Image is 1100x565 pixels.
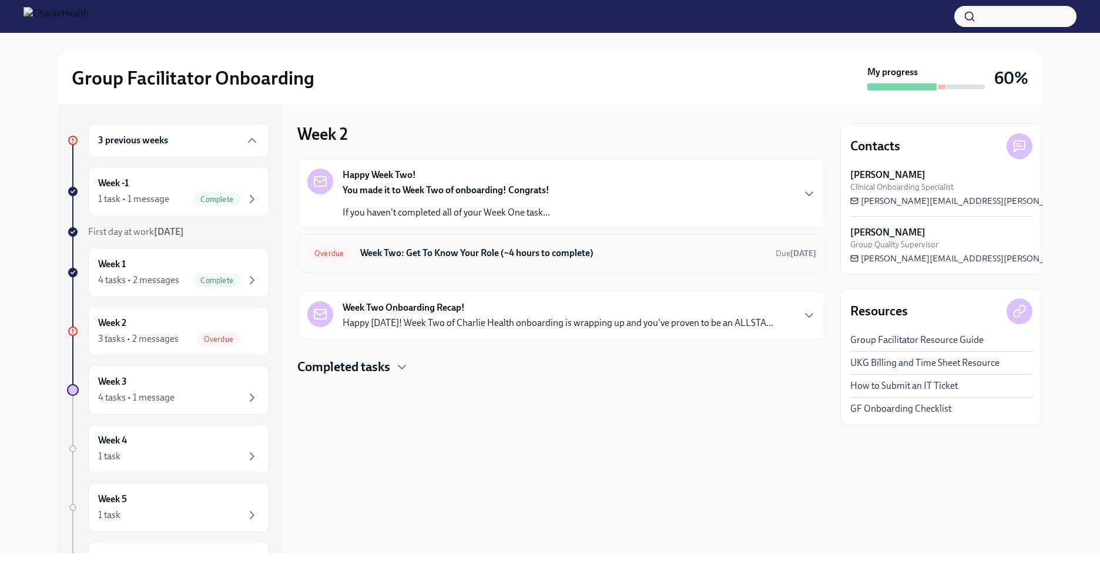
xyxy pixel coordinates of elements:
[72,66,314,90] h2: Group Facilitator Onboarding
[98,332,179,345] div: 3 tasks • 2 messages
[850,379,958,392] a: How to Submit an IT Ticket
[24,7,89,26] img: CharlieHealth
[867,66,918,79] strong: My progress
[98,274,179,287] div: 4 tasks • 2 messages
[67,167,269,216] a: Week -11 task • 1 messageComplete
[297,358,390,376] h4: Completed tasks
[790,248,816,258] strong: [DATE]
[343,301,465,314] strong: Week Two Onboarding Recap!
[850,334,984,347] a: Group Facilitator Resource Guide
[343,184,549,196] strong: You made it to Week Two of onboarding! Congrats!
[98,134,168,147] h6: 3 previous weeks
[193,195,240,204] span: Complete
[98,193,169,206] div: 1 task • 1 message
[307,244,816,263] a: OverdueWeek Two: Get To Know Your Role (~4 hours to complete)Due[DATE]
[98,493,127,506] h6: Week 5
[297,358,826,376] div: Completed tasks
[850,226,925,239] strong: [PERSON_NAME]
[776,248,816,258] span: Due
[67,307,269,356] a: Week 23 tasks • 2 messagesOverdue
[98,258,126,271] h6: Week 1
[98,391,175,404] div: 4 tasks • 1 message
[193,276,240,285] span: Complete
[343,317,773,329] p: Happy [DATE]! Week Two of Charlie Health onboarding is wrapping up and you've proven to be an ALL...
[197,335,240,344] span: Overdue
[67,248,269,297] a: Week 14 tasks • 2 messagesComplete
[360,247,766,260] h6: Week Two: Get To Know Your Role (~4 hours to complete)
[88,226,184,237] span: First day at work
[88,123,269,157] div: 3 previous weeks
[776,248,816,259] span: August 18th, 2025 10:00
[850,402,951,415] a: GF Onboarding Checklist
[67,424,269,473] a: Week 41 task
[850,239,938,250] span: Group Quality Supervisor
[343,169,416,181] strong: Happy Week Two!
[98,450,120,463] div: 1 task
[67,226,269,238] a: First day at work[DATE]
[98,434,127,447] h6: Week 4
[98,177,129,190] h6: Week -1
[307,249,351,258] span: Overdue
[850,137,900,155] h4: Contacts
[67,483,269,532] a: Week 51 task
[297,123,348,144] h3: Week 2
[98,317,126,329] h6: Week 2
[850,169,925,181] strong: [PERSON_NAME]
[154,226,184,237] strong: [DATE]
[67,365,269,415] a: Week 34 tasks • 1 message
[850,181,954,193] span: Clinical Onboarding Specialist
[98,375,127,388] h6: Week 3
[98,551,127,564] h6: Week 6
[994,68,1028,89] h3: 60%
[98,509,120,522] div: 1 task
[850,302,908,320] h4: Resources
[343,206,550,219] p: If you haven't completed all of your Week One task...
[850,357,1000,369] a: UKG Billing and Time Sheet Resource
